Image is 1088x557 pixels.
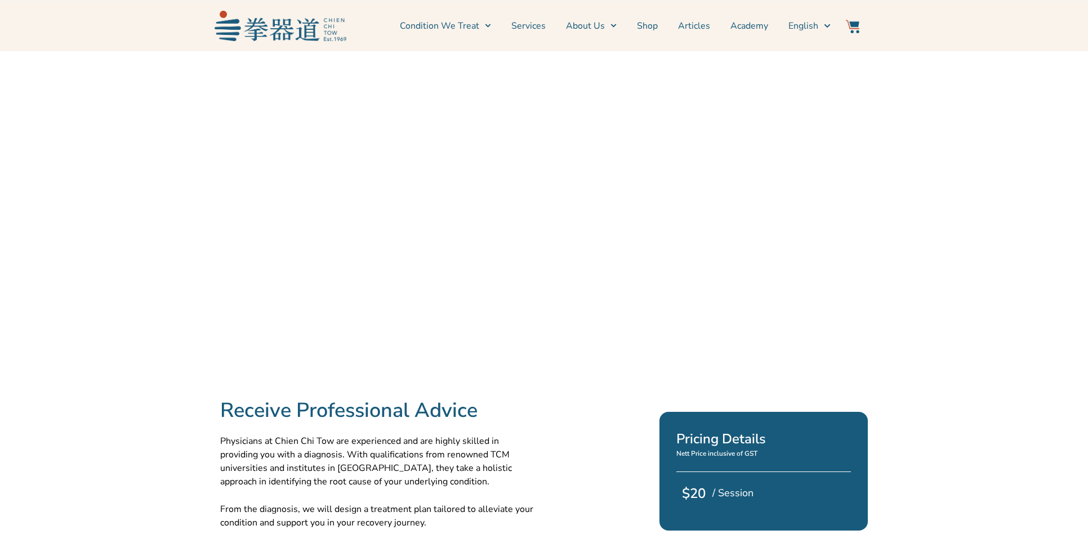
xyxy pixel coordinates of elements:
a: Services [511,12,546,40]
a: Articles [678,12,710,40]
a: Switch to English [788,12,830,40]
p: Nett Price inclusive of GST [676,449,851,458]
a: Academy [730,12,768,40]
a: Shop [637,12,658,40]
p: / Session [712,485,753,501]
a: Condition We Treat [400,12,491,40]
h2: Consult with Our Physicians [220,158,479,183]
a: About Us [566,12,617,40]
p: From the diagnosis, we will design a treatment plan tailored to alleviate your condition and supp... [220,502,538,529]
p: $20 [682,483,706,504]
p: Talk to our skilled physicians to have a holistic understanding of your conditions or to maintain... [220,194,479,241]
h2: Pricing Details [676,429,851,449]
img: Website Icon-03 [846,20,859,33]
p: Physicians at Chien Chi Tow are experienced and are highly skilled in providing you with a diagno... [220,434,538,488]
span: English [788,19,818,33]
h2: Receive Professional Advice [220,398,538,423]
nav: Menu [352,12,831,40]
